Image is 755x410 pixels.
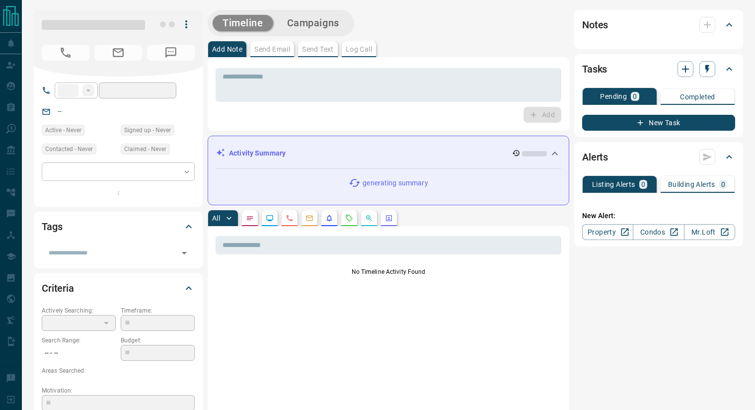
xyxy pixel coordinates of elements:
[147,45,195,61] span: No Number
[633,224,684,240] a: Condos
[42,45,89,61] span: No Number
[42,366,195,375] p: Areas Searched:
[42,215,195,239] div: Tags
[582,57,735,81] div: Tasks
[42,276,195,300] div: Criteria
[229,148,286,159] p: Activity Summary
[582,13,735,37] div: Notes
[680,93,715,100] p: Completed
[345,214,353,222] svg: Requests
[216,144,561,163] div: Activity Summary
[45,125,81,135] span: Active - Never
[212,46,242,53] p: Add Note
[582,115,735,131] button: New Task
[600,93,627,100] p: Pending
[246,214,254,222] svg: Notes
[124,125,171,135] span: Signed up - Never
[42,306,116,315] p: Actively Searching:
[277,15,349,31] button: Campaigns
[582,145,735,169] div: Alerts
[721,181,725,188] p: 0
[42,336,116,345] p: Search Range:
[684,224,735,240] a: Mr.Loft
[121,306,195,315] p: Timeframe:
[124,144,166,154] span: Claimed - Never
[42,280,74,296] h2: Criteria
[582,61,607,77] h2: Tasks
[177,246,191,260] button: Open
[633,93,637,100] p: 0
[286,214,294,222] svg: Calls
[58,107,62,115] a: --
[363,178,428,188] p: generating summary
[582,211,735,221] p: New Alert:
[42,345,116,361] p: -- - --
[385,214,393,222] svg: Agent Actions
[42,386,195,395] p: Motivation:
[213,15,273,31] button: Timeline
[266,214,274,222] svg: Lead Browsing Activity
[305,214,313,222] svg: Emails
[582,17,608,33] h2: Notes
[592,181,635,188] p: Listing Alerts
[216,267,561,276] p: No Timeline Activity Found
[641,181,645,188] p: 0
[121,336,195,345] p: Budget:
[582,149,608,165] h2: Alerts
[212,215,220,222] p: All
[582,224,633,240] a: Property
[94,45,142,61] span: No Email
[668,181,715,188] p: Building Alerts
[325,214,333,222] svg: Listing Alerts
[365,214,373,222] svg: Opportunities
[42,219,62,235] h2: Tags
[45,144,93,154] span: Contacted - Never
